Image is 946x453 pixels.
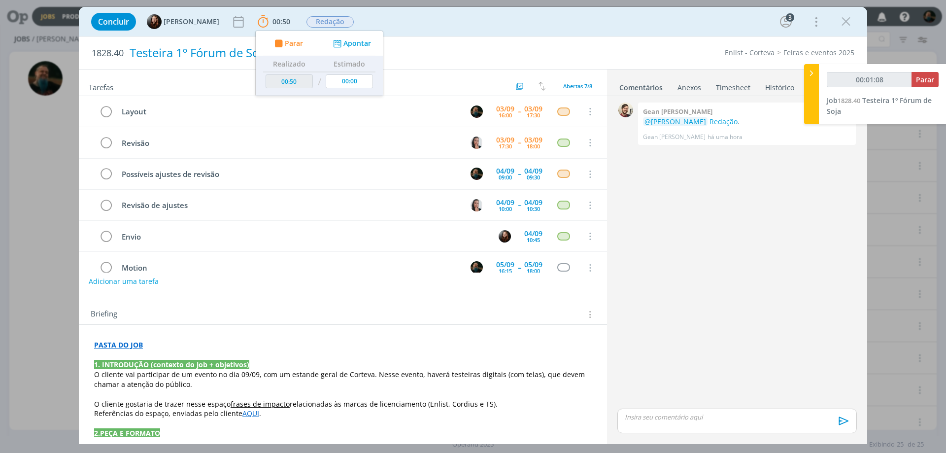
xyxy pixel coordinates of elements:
[98,18,129,26] span: Concluir
[499,268,512,274] div: 16:15
[643,133,706,141] p: Gean [PERSON_NAME]
[471,199,483,211] img: C
[94,428,160,438] strong: 2.PEÇA E FORMATO
[527,112,540,118] div: 17:30
[527,143,540,149] div: 18:00
[539,82,545,91] img: arrow-down-up.svg
[469,167,484,181] button: M
[778,14,794,30] button: 3
[469,135,484,150] button: C
[471,261,483,274] img: M
[88,273,159,290] button: Adicionar uma tarefa
[765,78,795,93] a: Histórico
[231,399,290,409] u: frases de impacto
[527,268,540,274] div: 18:00
[827,96,932,116] span: Testeira 1º Fórum de Soja
[331,38,372,49] button: Apontar
[524,199,542,206] div: 04/09
[117,262,461,274] div: Motion
[285,40,303,47] span: Parar
[94,360,249,369] strong: 1. INTRODUÇÃO (contexto do job + objetivos)
[94,370,587,389] span: O cliente vai participar de um evento no dia 09/09, com um estande geral de Corteva. Nesse evento...
[827,96,932,116] a: Job1828.40Testeira 1º Fórum de Soja
[272,17,290,26] span: 00:50
[643,107,712,116] b: Gean [PERSON_NAME]
[469,198,484,212] button: C
[496,105,514,112] div: 03/09
[242,409,259,418] a: AQUI
[496,168,514,174] div: 04/09
[259,409,261,418] span: .
[518,171,521,177] span: --
[496,137,514,143] div: 03/09
[92,48,124,59] span: 1828.40
[164,18,219,25] span: [PERSON_NAME]
[518,202,521,209] span: --
[499,112,512,118] div: 16:00
[499,174,512,180] div: 09:00
[708,133,743,141] span: há uma hora
[117,168,461,180] div: Possíveis ajustes de revisão
[471,168,483,180] img: M
[499,143,512,149] div: 17:30
[499,206,512,211] div: 10:00
[527,206,540,211] div: 10:30
[255,31,383,96] ul: 00:50
[524,168,542,174] div: 04/09
[91,13,136,31] button: Concluir
[469,260,484,275] button: M
[263,56,315,72] th: Realizado
[916,75,934,84] span: Parar
[94,409,242,418] span: Referências do espaço, enviadas pelo cliente
[518,108,521,115] span: --
[79,7,867,444] div: dialog
[290,399,498,409] span: relacionadas às marcas de licenciamento (Enlist, Cordius e TS).
[315,72,324,92] td: /
[469,104,484,119] button: M
[471,137,483,149] img: C
[783,48,854,57] a: Feiras e eventos 2025
[117,137,461,149] div: Revisão
[643,117,851,127] p: .
[709,117,738,126] a: Redação
[518,264,521,271] span: --
[496,199,514,206] div: 04/09
[271,38,303,49] button: Parar
[715,78,751,93] a: Timesheet
[524,230,542,237] div: 04/09
[117,105,461,118] div: Layout
[499,230,511,243] img: E
[618,103,633,117] img: G
[147,14,219,29] button: E[PERSON_NAME]
[496,261,514,268] div: 05/09
[677,83,701,93] div: Anexos
[524,261,542,268] div: 05/09
[94,399,231,409] span: O cliente gostaria de trazer nesse espaço
[126,41,533,65] div: Testeira 1º Fórum de Soja
[117,199,461,211] div: Revisão de ajustes
[306,16,354,28] button: Redação
[518,139,521,146] span: --
[471,105,483,118] img: M
[91,308,117,321] span: Briefing
[255,14,293,30] button: 00:50
[563,82,592,90] span: Abertas 7/8
[497,229,512,244] button: E
[786,13,794,22] div: 3
[323,56,375,72] th: Estimado
[89,80,113,92] span: Tarefas
[147,14,162,29] img: E
[912,72,939,87] button: Parar
[524,137,542,143] div: 03/09
[524,105,542,112] div: 03/09
[527,174,540,180] div: 09:30
[527,237,540,243] div: 10:45
[725,48,775,57] a: Enlist - Corteva
[117,231,489,243] div: Envio
[838,96,860,105] span: 1828.40
[619,78,663,93] a: Comentários
[94,340,143,349] a: PASTA DO JOB
[644,117,706,126] span: @[PERSON_NAME]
